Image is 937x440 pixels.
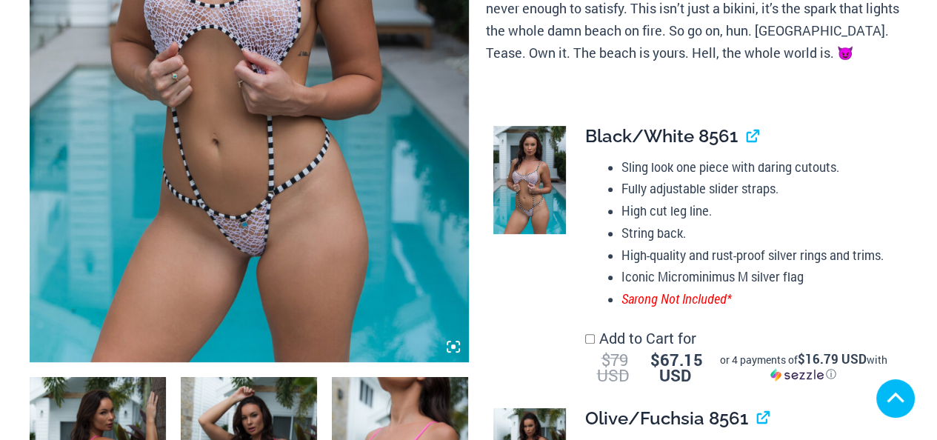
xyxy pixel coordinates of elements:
span: $ [601,349,610,370]
li: High cut leg line. [621,200,896,222]
span: $16.79 USD [797,350,866,367]
li: High-quality and rust-proof silver rings and trims. [621,244,896,267]
img: Inferno Mesh Black White 8561 One Piece [493,126,566,234]
label: Add to Cart for [585,328,896,370]
input: Add to Cart for$79 USD$67.15 USDor 4 payments of$16.79 USDwithSezzle Click to learn more about Se... [585,334,595,344]
span: 79 USD [596,349,628,386]
span: Black/White 8561 [585,125,738,147]
span: $ [650,349,660,370]
div: or 4 payments of$16.79 USDwithSezzle Click to learn more about Sezzle [711,353,896,381]
img: Sezzle [770,368,824,381]
li: String back. [621,222,896,244]
span: 67.15 USD [650,349,703,386]
li: Iconic Microminimus M silver flag [621,266,896,288]
li: Fully adjustable slider straps. [621,178,896,200]
li: Sling look one piece with daring cutouts. [621,156,896,179]
div: or 4 payments of with [711,353,896,381]
span: Sarong Not Included* [621,291,732,307]
span: Olive/Fuchsia 8561 [585,407,748,429]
